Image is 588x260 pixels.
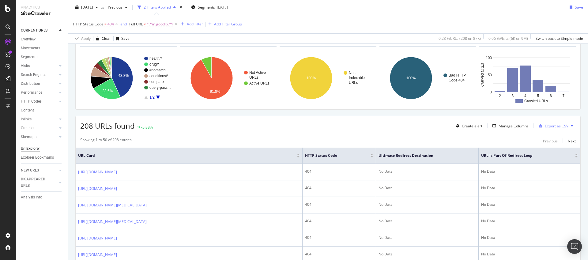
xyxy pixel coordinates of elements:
[149,62,159,66] text: drug/*
[379,218,476,224] div: No Data
[21,134,57,140] a: Sitemaps
[80,121,135,131] span: 208 URLs found
[305,251,373,257] div: 404
[129,21,143,27] span: Full URL
[305,169,373,174] div: 404
[73,34,91,43] button: Apply
[100,5,105,10] span: vs
[481,235,578,240] div: No Data
[144,5,171,10] div: 2 Filters Applied
[481,185,578,191] div: No Data
[214,21,242,27] div: Add Filter Group
[93,34,111,43] button: Clear
[379,202,476,207] div: No Data
[305,202,373,207] div: 404
[462,123,482,129] div: Create alert
[78,219,147,225] a: [URL][DOMAIN_NAME][MEDICAL_DATA]
[78,252,117,258] a: [URL][DOMAIN_NAME]
[575,5,583,10] div: Save
[149,68,166,72] text: #nomatch
[21,167,57,174] a: NEW URLS
[550,94,552,98] text: 6
[305,235,373,240] div: 404
[21,10,63,17] div: SiteCrawler
[78,169,117,175] a: [URL][DOMAIN_NAME]
[543,137,558,145] button: Previous
[144,21,146,27] span: ≠
[118,73,129,78] text: 43.3%
[21,176,52,189] div: DISAPPEARED URLS
[379,185,476,191] div: No Data
[21,72,46,78] div: Search Engines
[21,167,39,174] div: NEW URLS
[114,34,130,43] button: Save
[499,94,501,98] text: 2
[149,74,168,78] text: conditions/*
[545,123,568,129] div: Export as CSV
[449,73,466,77] text: Bad HTTP
[449,78,465,82] text: Code 404
[149,95,155,100] text: 1/2
[21,154,63,161] a: Explorer Bookmarks
[147,20,173,28] span: ^.*m.goodrx.*$
[481,63,485,87] text: Crawled URLs
[21,89,42,96] div: Performance
[21,54,63,60] a: Segments
[21,81,40,87] div: Distribution
[536,121,568,131] button: Export as CSV
[536,36,583,41] div: Switch back to Simple mode
[524,94,526,98] text: 4
[454,121,482,131] button: Create alert
[21,63,57,69] a: Visits
[21,45,40,51] div: Movements
[486,56,492,60] text: 100
[21,27,47,34] div: CURRENT URLS
[141,125,153,130] div: -5.88%
[206,21,242,28] button: Add Filter Group
[120,21,127,27] button: and
[78,186,117,192] a: [URL][DOMAIN_NAME]
[121,36,130,41] div: Save
[81,36,91,41] div: Apply
[481,251,578,257] div: No Data
[488,73,492,77] text: 50
[488,36,528,41] div: 0.06 % Visits ( 6K on 9M )
[21,125,57,131] a: Outlinks
[21,194,42,201] div: Analysis Info
[21,107,34,114] div: Content
[479,51,575,105] svg: A chart.
[21,116,32,122] div: Inlinks
[217,5,228,10] div: [DATE]
[179,21,203,28] button: Add Filter
[102,36,111,41] div: Clear
[379,51,475,105] svg: A chart.
[149,56,162,61] text: health/*
[210,89,220,94] text: 91.8%
[149,80,164,84] text: compare
[21,36,36,43] div: Overview
[490,122,529,130] button: Manage Columns
[102,89,113,93] text: 23.6%
[21,125,34,131] div: Outlinks
[21,63,30,69] div: Visits
[379,169,476,174] div: No Data
[21,194,63,201] a: Analysis Info
[187,21,203,27] div: Add Filter
[21,154,54,161] div: Explorer Bookmarks
[180,51,276,105] svg: A chart.
[21,45,63,51] a: Movements
[80,51,176,105] svg: A chart.
[80,137,132,145] div: Showing 1 to 50 of 208 entries
[249,81,269,85] text: Active URLs
[21,72,57,78] a: Search Engines
[21,5,63,10] div: Analytics
[105,5,123,10] span: Previous
[21,176,57,189] a: DISAPPEARED URLS
[21,98,57,105] a: HTTP Codes
[78,153,295,158] span: URL Card
[307,76,316,80] text: 100%
[563,94,565,98] text: 7
[568,137,576,145] button: Next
